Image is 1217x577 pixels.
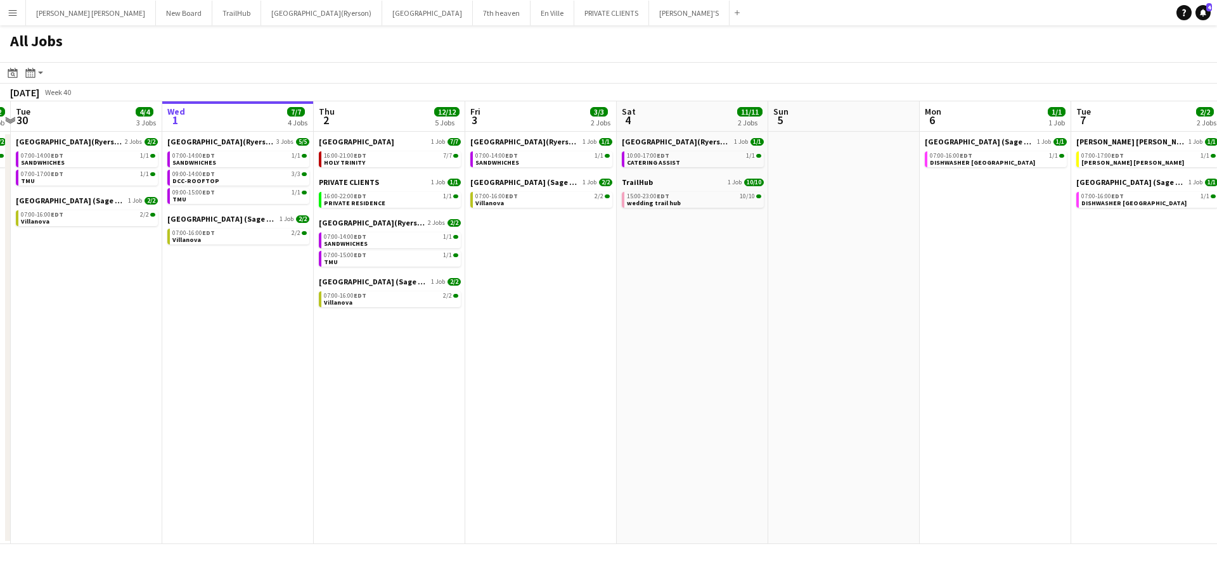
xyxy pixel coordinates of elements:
a: 4 [1195,5,1211,20]
div: [DATE] [10,86,39,99]
button: PRIVATE CLIENTS [574,1,649,25]
button: TrailHub [212,1,261,25]
button: [PERSON_NAME] [PERSON_NAME] [26,1,156,25]
button: [PERSON_NAME]'S [649,1,730,25]
button: [GEOGRAPHIC_DATA] [382,1,473,25]
span: Week 40 [42,87,74,97]
button: En Ville [531,1,574,25]
button: New Board [156,1,212,25]
span: 4 [1206,3,1212,11]
button: [GEOGRAPHIC_DATA](Ryerson) [261,1,382,25]
button: 7th heaven [473,1,531,25]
